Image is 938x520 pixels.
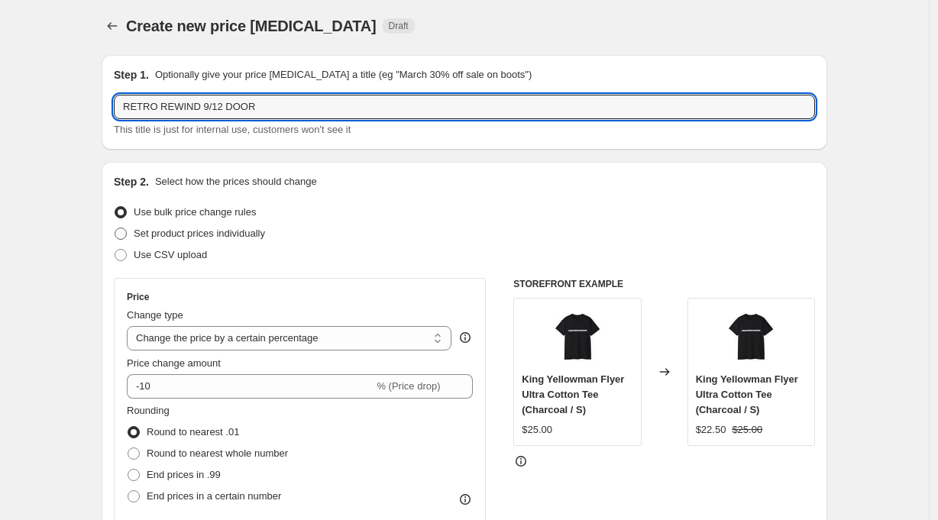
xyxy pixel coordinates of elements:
[147,469,221,480] span: End prices in .99
[114,174,149,189] h2: Step 2.
[126,18,377,34] span: Create new price [MEDICAL_DATA]
[134,249,207,260] span: Use CSV upload
[547,306,608,367] img: 6271479664139477511_2048_80x.jpg
[127,309,183,321] span: Change type
[377,380,440,392] span: % (Price drop)
[114,95,815,119] input: 30% off holiday sale
[522,373,624,415] span: King Yellowman Flyer Ultra Cotton Tee (Charcoal / S)
[732,422,762,438] strike: $25.00
[147,490,281,502] span: End prices in a certain number
[147,447,288,459] span: Round to nearest whole number
[134,206,256,218] span: Use bulk price change rules
[127,291,149,303] h3: Price
[127,405,170,416] span: Rounding
[147,426,239,438] span: Round to nearest .01
[127,357,221,369] span: Price change amount
[696,373,798,415] span: King Yellowman Flyer Ultra Cotton Tee (Charcoal / S)
[127,374,374,399] input: -15
[720,306,781,367] img: 6271479664139477511_2048_80x.jpg
[114,124,351,135] span: This title is just for internal use, customers won't see it
[696,422,726,438] div: $22.50
[155,67,532,82] p: Optionally give your price [MEDICAL_DATA] a title (eg "March 30% off sale on boots")
[134,228,265,239] span: Set product prices individually
[102,15,123,37] button: Price change jobs
[155,174,317,189] p: Select how the prices should change
[114,67,149,82] h2: Step 1.
[389,20,409,32] span: Draft
[458,330,473,345] div: help
[513,278,815,290] h6: STOREFRONT EXAMPLE
[522,422,552,438] div: $25.00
